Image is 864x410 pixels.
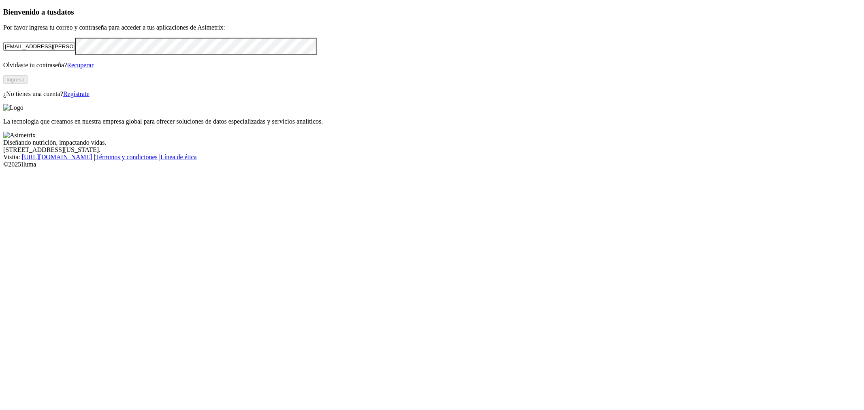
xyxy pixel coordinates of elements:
img: Asimetrix [3,132,36,139]
a: Recuperar [67,62,94,68]
a: Línea de ética [160,154,197,160]
input: Tu correo [3,42,75,51]
div: Visita : | | [3,154,861,161]
img: Logo [3,104,23,111]
a: [URL][DOMAIN_NAME] [22,154,92,160]
p: Por favor ingresa tu correo y contraseña para acceder a tus aplicaciones de Asimetrix: [3,24,861,31]
h3: Bienvenido a tus [3,8,861,17]
a: Regístrate [63,90,90,97]
button: Ingresa [3,75,28,84]
span: datos [57,8,74,16]
p: ¿No tienes una cuenta? [3,90,861,98]
p: Olvidaste tu contraseña? [3,62,861,69]
p: La tecnología que creamos en nuestra empresa global para ofrecer soluciones de datos especializad... [3,118,861,125]
div: [STREET_ADDRESS][US_STATE]. [3,146,861,154]
div: © 2025 Iluma [3,161,861,168]
div: Diseñando nutrición, impactando vidas. [3,139,861,146]
a: Términos y condiciones [95,154,158,160]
